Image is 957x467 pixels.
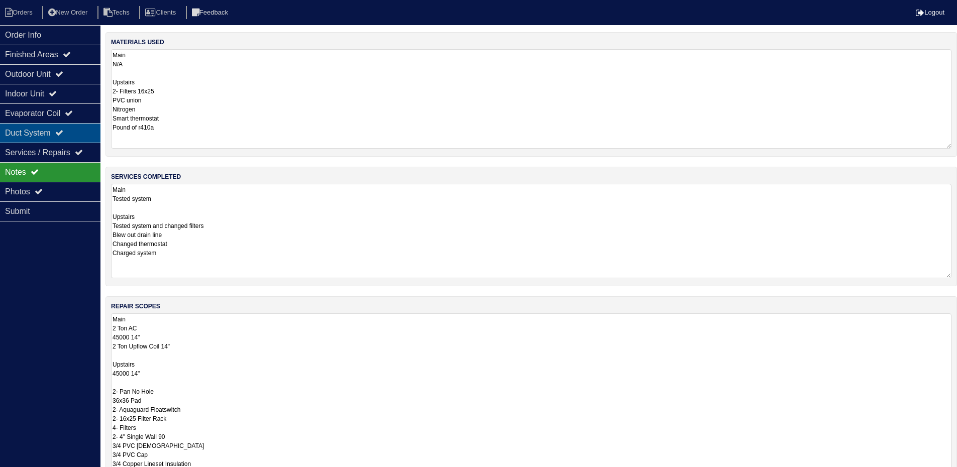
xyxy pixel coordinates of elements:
[139,9,184,16] a: Clients
[186,6,236,20] li: Feedback
[97,9,138,16] a: Techs
[111,49,951,149] textarea: Main N/A Upstairs 2- Filters 16x25 PVC union Nitrogen Smart thermostat Pound of r410a
[111,302,160,311] label: repair scopes
[97,6,138,20] li: Techs
[916,9,944,16] a: Logout
[42,9,95,16] a: New Order
[111,38,164,47] label: materials used
[42,6,95,20] li: New Order
[111,172,181,181] label: services completed
[111,184,951,278] textarea: Main Tested system Upstairs Tested system and changed filters Blew out drain line Changed thermos...
[139,6,184,20] li: Clients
